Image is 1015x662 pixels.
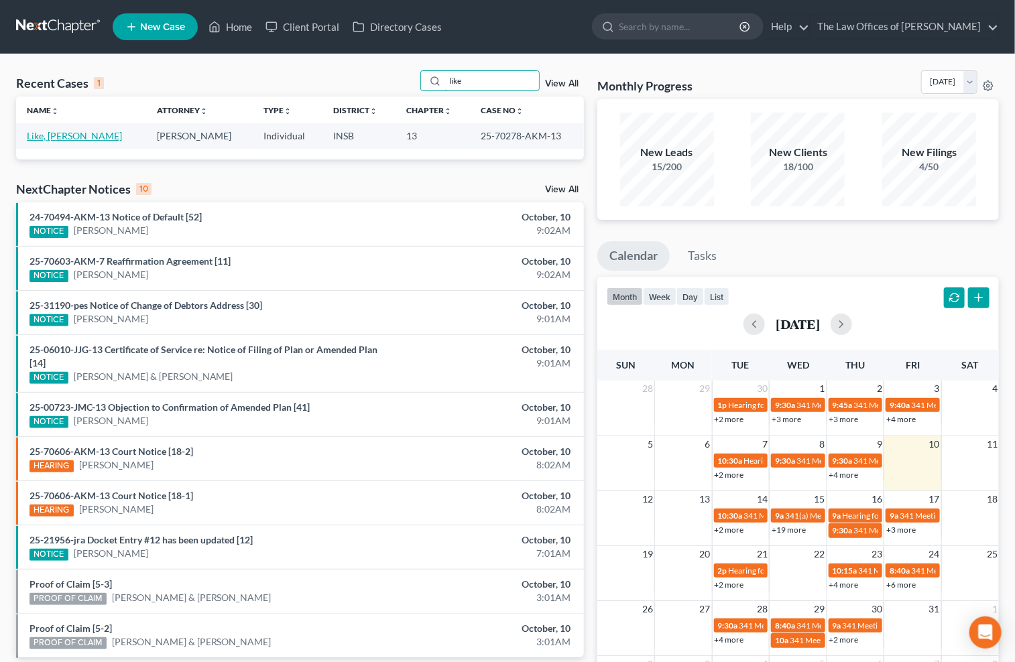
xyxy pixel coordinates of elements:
span: 341(a) Meeting for [PERSON_NAME] [785,511,915,521]
span: 1 [991,601,999,617]
a: Home [202,15,259,39]
div: NextChapter Notices [16,181,152,197]
a: 25-21956-jra Docket Entry #12 has been updated [12] [29,534,253,545]
span: 5 [646,436,654,452]
a: Nameunfold_more [27,105,59,115]
i: unfold_more [284,107,292,115]
div: 15/200 [620,160,714,174]
a: +3 more [886,525,916,535]
div: HEARING [29,505,74,517]
span: 2p [718,566,727,576]
div: NOTICE [29,226,68,238]
div: October, 10 [399,445,571,458]
a: 25-06010-JJG-13 Certificate of Service re: Notice of Filing of Plan or Amended Plan [14] [29,344,377,369]
span: 28 [756,601,769,617]
span: 8:40a [890,566,910,576]
span: 10a [775,635,788,645]
span: 29 [699,381,712,397]
span: 9a [890,511,898,521]
span: 341 Meeting for [PERSON_NAME] [854,456,975,466]
span: 341 Meeting for [PERSON_NAME] [739,620,860,631]
div: NOTICE [29,270,68,282]
span: 9:30a [775,400,795,410]
a: Districtunfold_more [333,105,377,115]
span: Sun [616,359,636,371]
span: 9:30a [718,620,738,631]
div: New Filings [882,145,976,160]
span: 9a [833,620,841,631]
div: 8:02AM [399,503,571,516]
a: Case Nounfold_more [481,105,524,115]
span: 16 [870,491,884,507]
div: NOTICE [29,314,68,326]
a: Like, [PERSON_NAME] [27,130,122,141]
a: Chapterunfold_more [406,105,452,115]
div: NOTICE [29,416,68,428]
a: [PERSON_NAME] & [PERSON_NAME] [74,370,233,383]
div: October, 10 [399,622,571,635]
span: 9a [833,511,841,521]
a: [PERSON_NAME] & [PERSON_NAME] [112,591,272,604]
a: [PERSON_NAME] [74,414,148,427]
span: 341 Meeting for [PERSON_NAME] [790,635,910,645]
span: 1p [718,400,727,410]
span: Hearing for [PERSON_NAME] [744,456,849,466]
span: Fri [906,359,920,371]
div: October, 10 [399,255,571,268]
span: 13 [699,491,712,507]
span: 9:30a [775,456,795,466]
a: Help [764,15,809,39]
span: 22 [813,546,827,562]
button: list [704,287,729,306]
a: +6 more [886,580,916,590]
a: 25-70606-AKM-13 Court Notice [18-2] [29,446,193,457]
div: October, 10 [399,489,571,503]
span: Sat [962,359,979,371]
a: Typeunfold_more [263,105,292,115]
span: 9:30a [833,525,853,535]
a: +4 more [715,635,744,645]
input: Search by name... [445,71,539,90]
i: unfold_more [51,107,59,115]
span: 341 Meeting for [PERSON_NAME] [843,620,963,631]
span: 341 Meeting for [PERSON_NAME] [859,566,979,576]
div: NOTICE [29,372,68,384]
div: 9:02AM [399,268,571,281]
span: 9 [876,436,884,452]
span: 9:45a [833,400,853,410]
span: 24 [928,546,941,562]
div: 9:01AM [399,312,571,326]
a: Directory Cases [346,15,449,39]
a: +2 more [715,525,744,535]
span: 9:30a [833,456,853,466]
div: HEARING [29,460,74,472]
a: +2 more [715,470,744,480]
a: Tasks [676,241,729,271]
i: unfold_more [369,107,377,115]
span: 3 [933,381,941,397]
span: 9:40a [890,400,910,410]
span: 10 [928,436,941,452]
span: 9a [775,511,784,521]
div: 3:01AM [399,635,571,649]
span: Tue [732,359,750,371]
span: 12 [641,491,654,507]
td: [PERSON_NAME] [146,123,253,148]
span: Hearing for [PERSON_NAME] & [PERSON_NAME] [729,400,904,410]
button: week [643,287,676,306]
td: INSB [322,123,396,148]
span: 28 [641,381,654,397]
div: 4/50 [882,160,976,174]
a: The Law Offices of [PERSON_NAME] [811,15,998,39]
span: 30 [756,381,769,397]
a: [PERSON_NAME] [74,547,148,560]
div: October, 10 [399,533,571,547]
div: 9:01AM [399,414,571,427]
span: 10:30a [718,511,743,521]
span: 29 [813,601,827,617]
span: 25 [986,546,999,562]
span: Hearing for [PERSON_NAME] [729,566,833,576]
span: Hearing for [PERSON_NAME] [843,511,947,521]
span: 8:40a [775,620,795,631]
span: 27 [699,601,712,617]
